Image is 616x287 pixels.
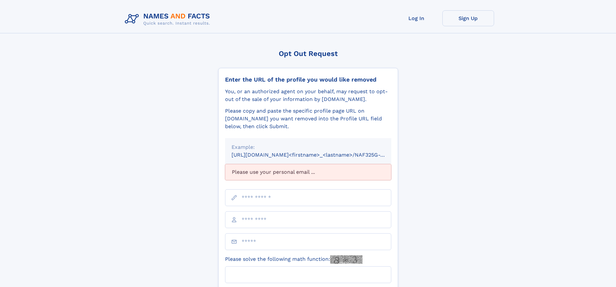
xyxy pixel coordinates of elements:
div: Example: [232,143,385,151]
div: You, or an authorized agent on your behalf, may request to opt-out of the sale of your informatio... [225,88,391,103]
small: [URL][DOMAIN_NAME]<firstname>_<lastname>/NAF325G-xxxxxxxx [232,152,404,158]
a: Log In [391,10,442,26]
div: Opt Out Request [218,50,398,58]
div: Please copy and paste the specific profile page URL on [DOMAIN_NAME] you want removed into the Pr... [225,107,391,130]
div: Enter the URL of the profile you would like removed [225,76,391,83]
div: Please use your personal email ... [225,164,391,180]
a: Sign Up [442,10,494,26]
img: Logo Names and Facts [122,10,215,28]
label: Please solve the following math function: [225,255,362,264]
